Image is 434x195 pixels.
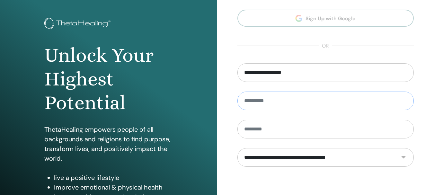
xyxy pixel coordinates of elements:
li: live a positive lifestyle [54,173,173,182]
li: improve emotional & physical health [54,182,173,192]
h1: Unlock Your Highest Potential [44,43,173,115]
span: or [319,42,332,50]
p: ThetaHealing empowers people of all backgrounds and religions to find purpose, transform lives, a... [44,125,173,163]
